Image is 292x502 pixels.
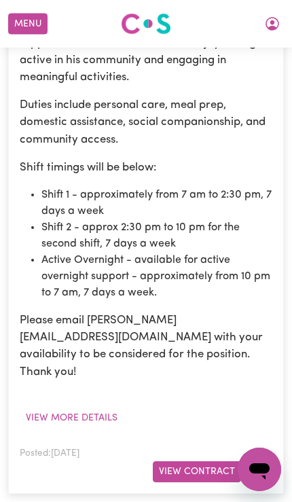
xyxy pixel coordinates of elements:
a: Careseekers logo [121,8,171,39]
img: Careseekers logo [121,12,171,36]
button: My Account [258,12,287,35]
p: Shift timings will be below: [20,159,272,176]
button: Menu [8,14,48,35]
button: View more details [20,408,124,429]
button: View Contract [153,461,241,482]
p: Please email [PERSON_NAME][EMAIL_ADDRESS][DOMAIN_NAME] with your availability to be considered fo... [20,312,272,380]
li: Shift 2 - approx 2:30 pm to 10 pm for the second shift, 7 days a week [41,219,272,252]
li: Shift 1 - approximately from 7 am to 2:30 pm, 7 days a week [41,187,272,219]
li: Active Overnight - available for active overnight support - approximately from 10 pm to 7 am, 7 d... [41,252,272,301]
p: Duties include personal care, meal prep, domestic assistance, social companionship, and community... [20,96,272,148]
iframe: Button to launch messaging window [238,448,281,491]
span: Posted: [DATE] [20,449,79,458]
